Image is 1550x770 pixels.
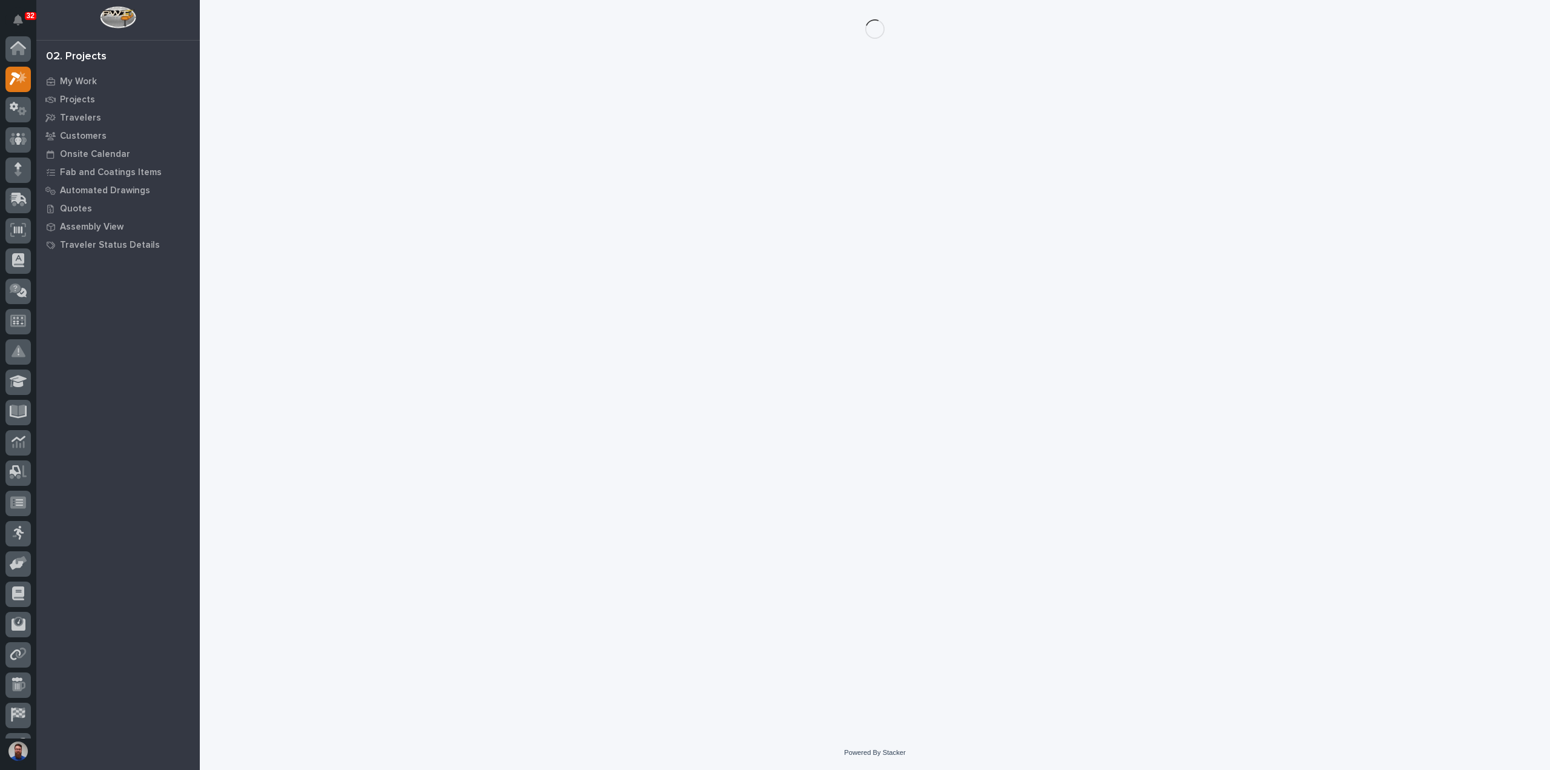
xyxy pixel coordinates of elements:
[36,217,200,236] a: Assembly View
[5,7,31,33] button: Notifications
[36,199,200,217] a: Quotes
[5,738,31,764] button: users-avatar
[36,90,200,108] a: Projects
[15,15,31,34] div: Notifications32
[36,72,200,90] a: My Work
[36,181,200,199] a: Automated Drawings
[60,240,160,251] p: Traveler Status Details
[60,204,92,214] p: Quotes
[27,12,35,20] p: 32
[844,749,905,756] a: Powered By Stacker
[60,149,130,160] p: Onsite Calendar
[60,167,162,178] p: Fab and Coatings Items
[60,113,101,124] p: Travelers
[100,6,136,28] img: Workspace Logo
[60,185,150,196] p: Automated Drawings
[60,95,95,105] p: Projects
[46,50,107,64] div: 02. Projects
[36,236,200,254] a: Traveler Status Details
[36,163,200,181] a: Fab and Coatings Items
[60,76,97,87] p: My Work
[36,108,200,127] a: Travelers
[60,222,124,233] p: Assembly View
[60,131,107,142] p: Customers
[36,127,200,145] a: Customers
[36,145,200,163] a: Onsite Calendar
